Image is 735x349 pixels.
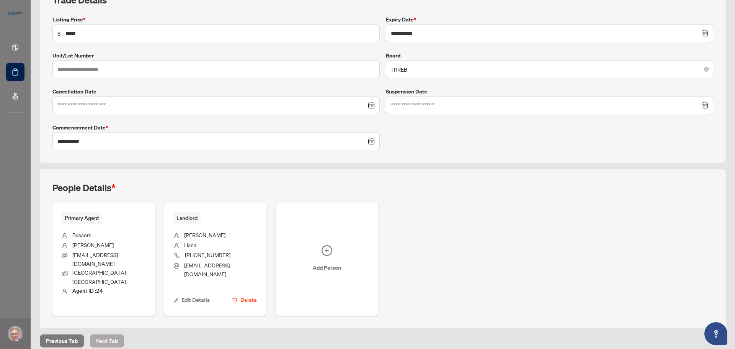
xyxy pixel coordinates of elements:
[52,123,380,132] label: Commencement Date
[232,293,257,306] button: Delete
[72,241,114,248] span: [PERSON_NAME]
[72,287,96,294] b: Agent ID :
[181,294,210,306] span: Edit Details
[40,334,84,347] button: Previous Tab
[62,212,102,224] span: Primary Agent
[72,231,91,238] span: Bassem
[90,334,124,347] button: Next Tab
[72,251,118,267] span: [EMAIL_ADDRESS][DOMAIN_NAME]
[313,262,341,274] span: Add Person
[276,203,378,316] button: Add Person
[184,231,225,238] span: [PERSON_NAME]
[704,322,727,345] button: Open asap
[46,335,78,347] span: Previous Tab
[72,269,129,285] span: [GEOGRAPHIC_DATA] - [GEOGRAPHIC_DATA]
[184,241,196,248] span: Hana
[322,245,332,256] span: plus-circle
[386,15,713,24] label: Expiry Date
[8,326,23,341] img: Profile Icon
[96,335,118,347] span: Next Tab
[240,294,257,306] span: Delete
[72,287,103,294] span: 24
[52,182,116,194] h2: People Details
[6,10,24,17] img: logo
[704,67,709,72] span: close-circle
[173,293,210,306] button: Edit Details
[184,262,230,277] span: [EMAIL_ADDRESS][DOMAIN_NAME]
[386,51,713,60] label: Board
[52,15,380,24] label: Listing Price
[52,51,380,60] label: Unit/Lot Number
[52,87,380,96] label: Cancellation Date
[173,212,201,224] span: Landlord
[185,251,230,258] span: [PHONE_NUMBER]
[390,62,709,77] span: TRREB
[57,29,61,38] span: $
[386,87,713,96] label: Suspension Date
